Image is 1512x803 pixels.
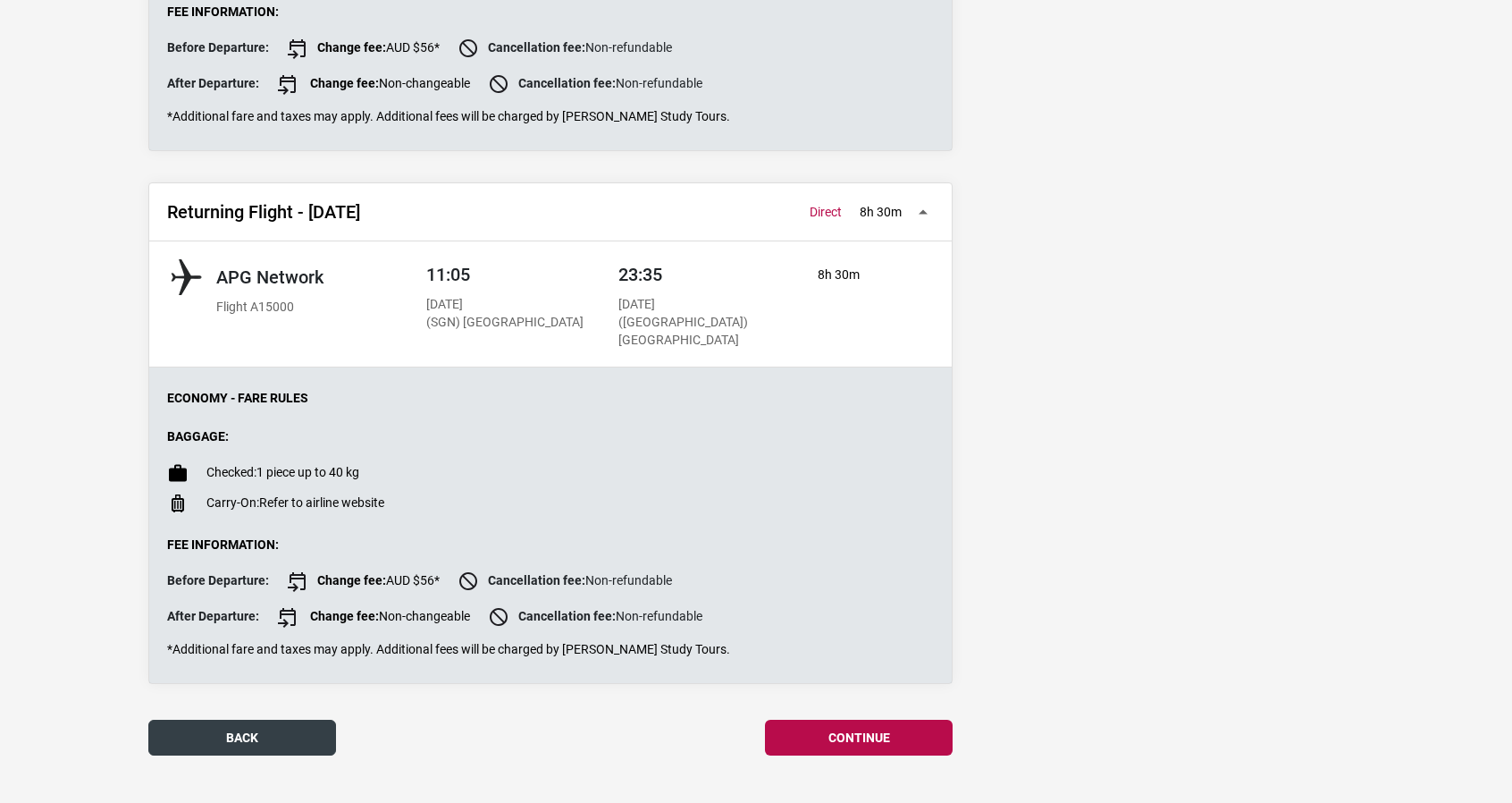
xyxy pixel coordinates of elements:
span: Checked: [206,465,256,479]
strong: Change fee: [317,572,386,587]
img: APG Network [167,259,203,295]
strong: Cancellation fee: [518,75,616,89]
strong: Change fee: [317,39,386,54]
p: Economy - Fare Rules [167,391,934,406]
strong: Baggage: [167,429,229,444]
strong: Cancellation fee: [488,39,585,54]
span: Non-changeable [277,73,470,95]
p: [DATE] [426,296,584,314]
p: 8h 30m [860,205,902,220]
span: Direct [810,205,842,220]
p: 1 piece up to 40 kg [206,465,359,480]
span: Non-refundable [488,73,702,95]
p: *Additional fare and taxes may apply. Additional fees will be charged by [PERSON_NAME] Study Tours. [167,642,934,657]
span: Non-refundable [458,38,672,59]
strong: Change fee: [310,75,379,89]
p: [DATE] [618,296,784,314]
strong: Fee Information: [167,537,279,552]
span: Non-refundable [458,571,672,592]
span: 23:35 [618,264,662,285]
strong: Cancellation fee: [488,572,585,587]
p: Flight A15000 [216,299,323,317]
strong: Fee Information: [167,4,279,19]
strong: Before Departure: [167,40,269,55]
span: Non-refundable [488,606,702,628]
span: Non-changeable [277,606,470,628]
h2: Returning Flight - [DATE] [167,201,360,223]
p: ([GEOGRAPHIC_DATA]) [GEOGRAPHIC_DATA] [618,314,784,349]
strong: After Departure: [167,609,259,623]
button: back [148,720,336,756]
p: 8h 30m [818,266,903,284]
span: AUD $56* [287,571,440,592]
strong: Before Departure: [167,573,269,587]
strong: After Departure: [167,76,259,90]
p: *Additional fare and taxes may apply. Additional fees will be charged by [PERSON_NAME] Study Tours. [167,109,934,124]
p: Refer to airline website [206,495,384,511]
button: Returning Flight - [DATE] 8h 30m Direct [149,183,952,241]
strong: Change fee: [310,608,379,622]
span: AUD $56* [287,38,440,59]
span: 11:05 [426,264,470,285]
p: (SGN) [GEOGRAPHIC_DATA] [426,314,584,332]
button: continue [765,720,953,756]
h2: APG Network [216,266,323,288]
span: Carry-On: [206,495,259,510]
strong: Cancellation fee: [518,608,616,622]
